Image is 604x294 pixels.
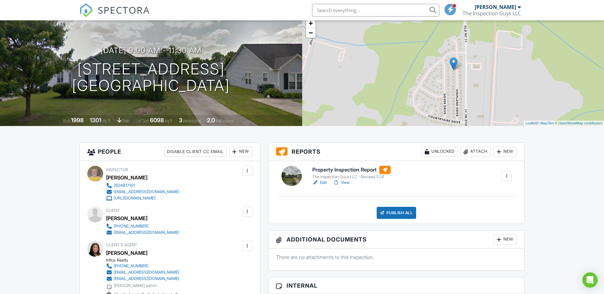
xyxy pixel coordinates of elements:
div: [PHONE_NUMBER] [114,263,148,269]
h3: Reports [268,143,525,161]
a: [PHONE_NUMBER] [106,263,179,269]
div: [PHONE_NUMBER] [114,224,148,229]
span: Lot Size [136,118,149,123]
div: New [494,234,517,245]
h1: [STREET_ADDRESS] [GEOGRAPHIC_DATA] [72,61,230,94]
a: [URL][DOMAIN_NAME] [106,195,179,201]
div: [EMAIL_ADDRESS][DOMAIN_NAME] [114,189,179,194]
span: sq. ft. [102,118,111,123]
span: Client [106,208,120,213]
span: sq.ft. [165,118,173,123]
div: [EMAIL_ADDRESS][DOMAIN_NAME] [114,230,179,235]
a: Zoom out [306,28,316,38]
div: 2524817101 [114,183,135,188]
a: [EMAIL_ADDRESS][DOMAIN_NAME] [106,276,179,282]
a: Property Inspection Report The Inspection Guys LLC - Revised 3.24 [312,166,391,180]
h3: People [80,143,260,161]
a: Leaflet [525,121,536,125]
div: [EMAIL_ADDRESS][DOMAIN_NAME] [114,270,179,275]
a: SPECTORA [79,9,150,22]
h3: [DATE] 9:00 am - 11:30 am [101,46,202,55]
div: New [494,147,517,157]
span: SPECTORA [98,3,150,17]
span: Inspector [106,167,128,172]
h3: Additional Documents [268,231,525,249]
div: Attach [460,147,491,157]
a: [PERSON_NAME] [106,248,147,258]
div: 1998 [71,117,84,123]
h3: Internal [268,277,525,294]
h6: Property Inspection Report [312,166,391,174]
div: Unlocked [422,147,458,157]
div: 1301 [90,117,101,123]
span: bathrooms [216,118,234,123]
div: [PERSON_NAME] [106,213,147,223]
input: Search everything... [312,4,439,17]
span: bedrooms [183,118,201,123]
a: [EMAIL_ADDRESS][DOMAIN_NAME] [106,229,179,236]
a: [EMAIL_ADDRESS][DOMAIN_NAME] [106,189,179,195]
a: Zoom in [306,18,316,28]
div: [PERSON_NAME] admin [114,283,157,288]
a: [EMAIL_ADDRESS][DOMAIN_NAME] [106,269,179,276]
a: Edit [312,179,327,186]
div: [PERSON_NAME] [106,173,147,182]
span: Built [63,118,70,123]
img: The Best Home Inspection Software - Spectora [79,3,93,17]
a: © MapTiler [537,121,554,125]
div: Influx Realty [106,258,184,263]
div: [URL][DOMAIN_NAME] [114,196,155,201]
div: The Inspection Guys LLC [463,10,521,17]
div: 3 [179,117,182,123]
div: Disable Client CC Email [164,147,227,157]
div: [PERSON_NAME] [475,4,516,10]
p: There are no attachments to this inspection. [276,254,517,261]
a: View [333,179,350,186]
div: [EMAIL_ADDRESS][DOMAIN_NAME] [114,276,179,281]
div: Open Intercom Messenger [582,272,598,288]
div: 6098 [150,117,164,123]
div: The Inspection Guys LLC - Revised 3.24 [312,174,391,179]
span: Client's Agent [106,242,137,247]
span: slab [123,118,130,123]
div: Publish All [377,207,416,219]
a: [PHONE_NUMBER] [106,223,179,229]
a: 2524817101 [106,182,179,189]
div: 2.0 [207,117,215,123]
a: © OpenStreetMap contributors [555,121,602,125]
div: | [524,121,604,126]
div: New [229,147,252,157]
